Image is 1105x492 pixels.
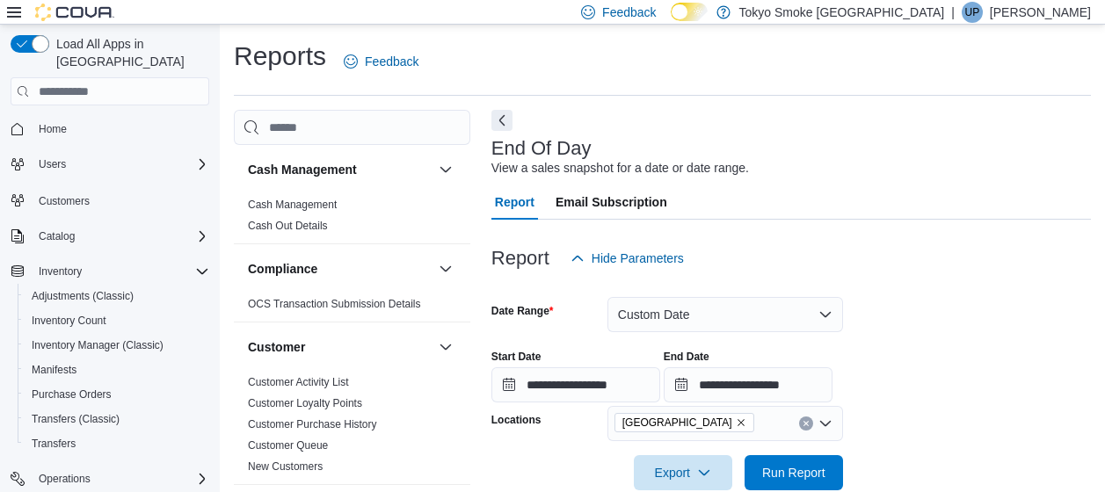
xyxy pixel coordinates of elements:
[248,338,305,356] h3: Customer
[495,184,534,220] span: Report
[664,350,709,364] label: End Date
[32,338,164,352] span: Inventory Manager (Classic)
[18,358,216,382] button: Manifests
[951,2,955,23] p: |
[990,2,1091,23] p: [PERSON_NAME]
[25,286,209,307] span: Adjustments (Classic)
[248,161,357,178] h3: Cash Management
[234,293,470,322] div: Compliance
[25,409,127,430] a: Transfers (Classic)
[563,241,691,276] button: Hide Parameters
[32,363,76,377] span: Manifests
[671,21,672,22] span: Dark Mode
[248,438,328,452] span: Customer Queue
[25,310,113,331] a: Inventory Count
[248,161,432,178] button: Cash Management
[18,284,216,308] button: Adjustments (Classic)
[592,250,684,267] span: Hide Parameters
[248,460,323,473] a: New Customers
[799,416,813,430] button: Clear input
[248,439,328,452] a: Customer Queue
[32,314,106,328] span: Inventory Count
[248,376,349,388] a: Customer Activity List
[248,418,377,430] a: Customer Purchase History
[32,119,74,140] a: Home
[32,154,73,175] button: Users
[736,417,746,428] button: Remove Port Elgin from selection in this group
[234,39,326,74] h1: Reports
[25,409,209,430] span: Transfers (Classic)
[491,159,749,177] div: View a sales snapshot for a date or date range.
[745,455,843,490] button: Run Report
[32,412,120,426] span: Transfers (Classic)
[25,433,83,454] a: Transfers
[602,4,656,21] span: Feedback
[25,384,209,405] span: Purchase Orders
[39,229,75,243] span: Catalog
[644,455,722,490] span: Export
[39,157,66,171] span: Users
[248,297,421,311] span: OCS Transaction Submission Details
[622,414,732,431] span: [GEOGRAPHIC_DATA]
[32,189,209,211] span: Customers
[25,286,141,307] a: Adjustments (Classic)
[614,413,754,432] span: Port Elgin
[49,35,209,70] span: Load All Apps in [GEOGRAPHIC_DATA]
[35,4,114,21] img: Cova
[491,248,549,269] h3: Report
[18,333,216,358] button: Inventory Manager (Classic)
[39,472,91,486] span: Operations
[32,226,209,247] span: Catalog
[4,187,216,213] button: Customers
[248,298,421,310] a: OCS Transaction Submission Details
[435,258,456,279] button: Compliance
[25,335,209,356] span: Inventory Manager (Classic)
[234,194,470,243] div: Cash Management
[18,308,216,333] button: Inventory Count
[18,382,216,407] button: Purchase Orders
[491,350,542,364] label: Start Date
[248,417,377,431] span: Customer Purchase History
[25,359,84,380] a: Manifests
[248,397,362,409] a: Customer Loyalty Points
[32,261,209,282] span: Inventory
[556,184,667,220] span: Email Subscription
[32,154,209,175] span: Users
[248,199,337,211] a: Cash Management
[32,289,134,303] span: Adjustments (Classic)
[491,138,592,159] h3: End Of Day
[962,2,983,23] div: Unike Patel
[965,2,980,23] span: UP
[39,122,67,136] span: Home
[248,396,362,410] span: Customer Loyalty Points
[491,110,513,131] button: Next
[18,407,216,431] button: Transfers (Classic)
[32,226,82,247] button: Catalog
[664,367,832,402] input: Press the down key to open a popover containing a calendar.
[25,433,209,454] span: Transfers
[491,304,554,318] label: Date Range
[762,464,825,481] span: Run Report
[32,261,89,282] button: Inventory
[365,53,418,70] span: Feedback
[248,260,317,278] h3: Compliance
[32,468,98,489] button: Operations
[4,152,216,177] button: Users
[248,260,432,278] button: Compliance
[32,437,76,451] span: Transfers
[491,367,660,402] input: Press the down key to open a popover containing a calendar.
[25,359,209,380] span: Manifests
[435,159,456,180] button: Cash Management
[32,468,209,489] span: Operations
[4,224,216,249] button: Catalog
[435,336,456,358] button: Customer
[248,219,328,233] span: Cash Out Details
[671,3,708,21] input: Dark Mode
[4,467,216,491] button: Operations
[739,2,945,23] p: Tokyo Smoke [GEOGRAPHIC_DATA]
[234,372,470,484] div: Customer
[248,220,328,232] a: Cash Out Details
[39,264,82,279] span: Inventory
[39,194,90,208] span: Customers
[818,416,832,430] button: Open list of options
